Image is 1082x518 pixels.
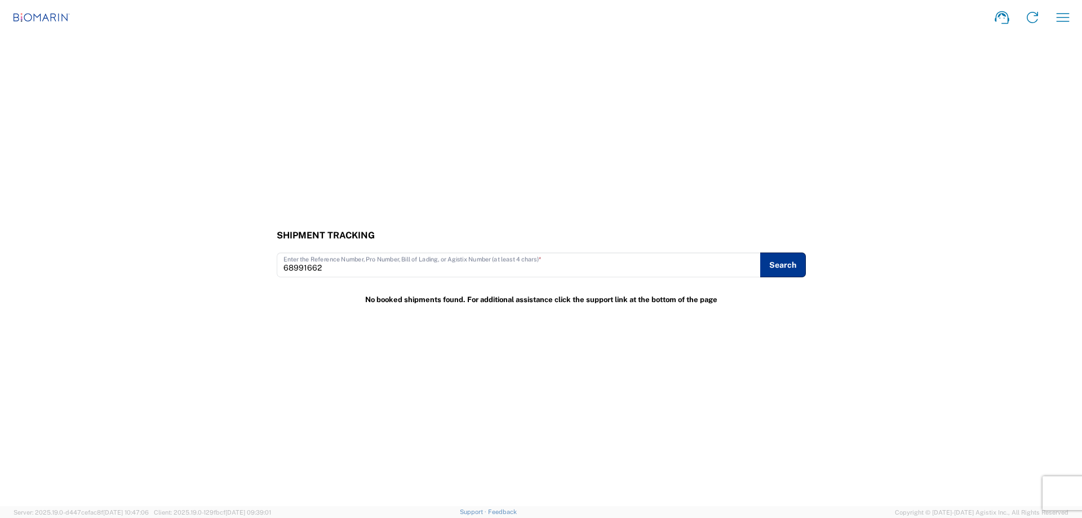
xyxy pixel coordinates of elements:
span: Server: 2025.19.0-d447cefac8f [14,509,149,516]
span: [DATE] 09:39:01 [225,509,271,516]
div: No booked shipments found. For additional assistance click the support link at the bottom of the ... [270,289,812,311]
button: Search [760,253,806,277]
h3: Shipment Tracking [277,230,806,241]
span: Client: 2025.19.0-129fbcf [154,509,271,516]
a: Support [460,508,488,515]
img: biomarin [14,6,70,29]
a: Feedback [488,508,517,515]
span: Copyright © [DATE]-[DATE] Agistix Inc., All Rights Reserved [895,507,1068,517]
span: [DATE] 10:47:06 [103,509,149,516]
